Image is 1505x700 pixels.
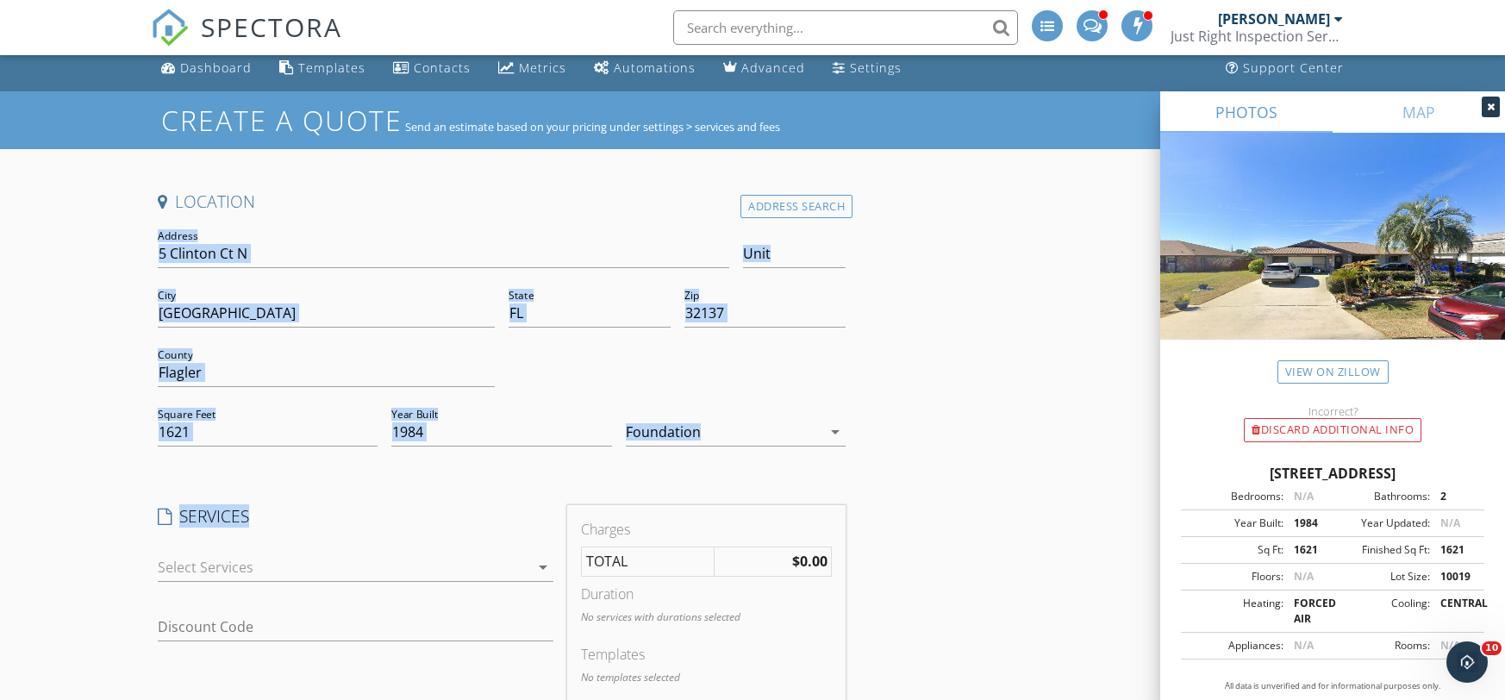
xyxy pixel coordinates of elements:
div: FORCED AIR [1283,596,1333,627]
div: [STREET_ADDRESS] [1181,463,1484,484]
span: Send an estimate based on your pricing under settings > services and fees [405,119,780,134]
a: SPECTORA [151,23,342,59]
img: The Best Home Inspection Software - Spectora [151,9,189,47]
div: Settings [850,59,902,76]
i: arrow_drop_down [533,557,553,578]
iframe: Intercom live chat [1446,641,1488,683]
span: N/A [1294,638,1314,653]
a: Templates [272,53,372,84]
a: Support Center [1219,53,1351,84]
input: Search everything... [673,10,1018,45]
div: Rooms: [1333,638,1430,653]
div: Contacts [414,59,471,76]
div: 2 [1430,489,1479,504]
div: Incorrect? [1160,404,1505,418]
a: Contacts [386,53,478,84]
h4: SERVICES [158,505,553,528]
a: Advanced [716,53,812,84]
a: Dashboard [154,53,259,84]
div: Discard Additional info [1244,418,1421,442]
h4: Location [158,191,846,213]
div: Advanced [741,59,805,76]
div: Bathrooms: [1333,489,1430,504]
div: 1621 [1430,542,1479,558]
a: Settings [826,53,909,84]
div: Bedrooms: [1186,489,1283,504]
span: N/A [1440,516,1460,530]
img: streetview [1160,133,1505,381]
div: 1984 [1283,516,1333,531]
input: Discount Code [158,613,553,641]
span: 10 [1482,641,1502,655]
div: 1621 [1283,542,1333,558]
a: Metrics [491,53,573,84]
div: Charges [581,519,832,540]
div: Templates [581,644,832,665]
div: Heating: [1186,596,1283,627]
span: N/A [1294,569,1314,584]
td: TOTAL [581,547,714,577]
div: Dashboard [180,59,252,76]
div: Lot Size: [1333,569,1430,584]
div: Appliances: [1186,638,1283,653]
div: CENTRAL [1430,596,1479,627]
span: N/A [1294,489,1314,503]
span: SPECTORA [201,9,342,45]
div: Duration [581,584,832,604]
div: Cooling: [1333,596,1430,627]
div: Sq Ft: [1186,542,1283,558]
div: Automations [614,59,696,76]
div: Finished Sq Ft: [1333,542,1430,558]
a: PHOTOS [1160,91,1333,133]
i: arrow_drop_down [825,422,846,442]
div: Just Right Inspection Services LLC [1171,28,1343,45]
strong: $0.00 [792,552,827,571]
div: Floors: [1186,569,1283,584]
div: Templates [298,59,365,76]
div: Year Built: [1186,516,1283,531]
a: View on Zillow [1277,360,1389,384]
p: No services with durations selected [581,609,832,625]
div: 10019 [1430,569,1479,584]
p: No templates selected [581,670,832,685]
div: Year Updated: [1333,516,1430,531]
a: Automations (Advanced) [587,53,703,84]
a: MAP [1333,91,1505,133]
div: [PERSON_NAME] [1218,10,1330,28]
p: All data is unverified and for informational purposes only. [1181,680,1484,692]
h1: Create a Quote [161,102,403,139]
div: Address Search [740,195,852,218]
div: Metrics [519,59,566,76]
div: Support Center [1243,59,1344,76]
span: N/A [1440,638,1460,653]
